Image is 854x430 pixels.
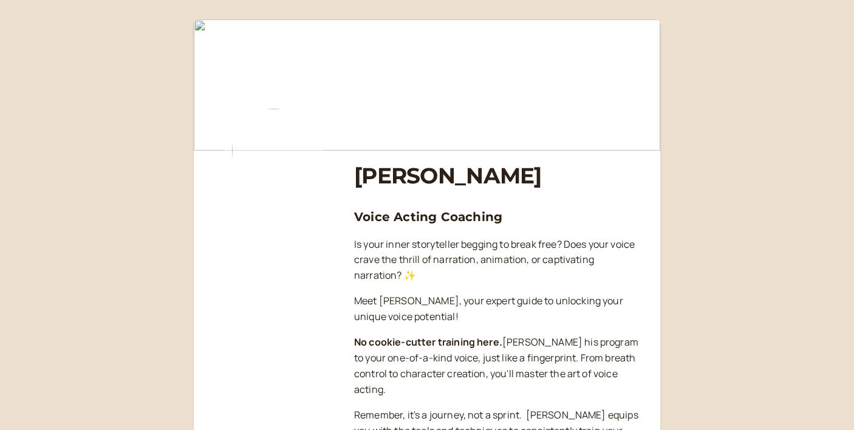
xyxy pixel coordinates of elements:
p: Meet [PERSON_NAME], your expert guide to unlocking your unique voice potential! [354,293,641,325]
strong: No cookie-cutter training here. [354,335,502,349]
h1: [PERSON_NAME] [354,163,641,189]
p: Is your inner storyteller begging to break free? Does your voice crave the thrill of narration, a... [354,237,641,284]
h3: Voice Acting Coaching [354,207,641,227]
p: [PERSON_NAME] his program to your one-of-a-kind voice, just like a fingerprint. From breath contr... [354,335,641,398]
